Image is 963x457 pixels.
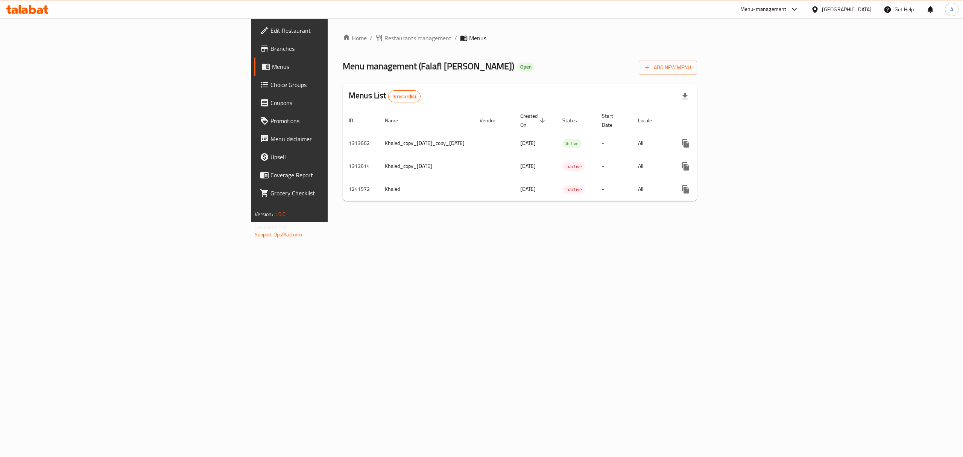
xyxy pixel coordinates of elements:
[254,112,412,130] a: Promotions
[632,155,671,178] td: All
[480,116,505,125] span: Vendor
[255,230,302,239] a: Support.OpsPlatform
[677,157,695,175] button: more
[375,34,451,43] a: Restaurants management
[349,90,421,102] h2: Menus List
[562,139,582,148] span: Active
[254,130,412,148] a: Menu disclaimer
[343,58,514,75] span: Menu management ( Falafl [PERSON_NAME] )
[671,109,755,132] th: Actions
[695,157,713,175] button: Change Status
[343,109,755,201] table: enhanced table
[638,116,662,125] span: Locale
[639,61,697,75] button: Add New Menu
[822,5,872,14] div: [GEOGRAPHIC_DATA]
[632,178,671,201] td: All
[454,34,457,43] li: /
[562,185,585,194] span: Inactive
[517,64,535,70] span: Open
[520,161,536,171] span: [DATE]
[950,5,953,14] span: A
[389,93,421,100] span: 3 record(s)
[379,132,474,155] td: Khaled_copy_[DATE]_copy_[DATE]
[520,111,547,129] span: Created On
[254,58,412,76] a: Menus
[270,189,406,198] span: Grocery Checklist
[596,178,632,201] td: -
[695,134,713,152] button: Change Status
[343,34,697,43] nav: breadcrumb
[254,21,412,40] a: Edit Restaurant
[254,94,412,112] a: Coupons
[270,80,406,89] span: Choice Groups
[270,116,406,125] span: Promotions
[270,44,406,53] span: Branches
[254,166,412,184] a: Coverage Report
[384,34,451,43] span: Restaurants management
[274,209,286,219] span: 1.0.0
[270,134,406,143] span: Menu disclaimer
[695,180,713,198] button: Change Status
[632,132,671,155] td: All
[255,222,289,232] span: Get support on:
[379,178,474,201] td: Khaled
[562,162,585,171] span: Inactive
[254,184,412,202] a: Grocery Checklist
[740,5,787,14] div: Menu-management
[254,40,412,58] a: Branches
[388,90,421,102] div: Total records count
[255,209,273,219] span: Version:
[270,98,406,107] span: Coupons
[270,26,406,35] span: Edit Restaurant
[677,134,695,152] button: more
[596,155,632,178] td: -
[385,116,408,125] span: Name
[520,184,536,194] span: [DATE]
[254,76,412,94] a: Choice Groups
[677,180,695,198] button: more
[676,87,694,105] div: Export file
[270,152,406,161] span: Upsell
[349,116,363,125] span: ID
[517,62,535,72] div: Open
[254,148,412,166] a: Upsell
[379,155,474,178] td: Khaled_copy_[DATE]
[469,34,486,43] span: Menus
[520,138,536,148] span: [DATE]
[602,111,623,129] span: Start Date
[645,63,691,72] span: Add New Menu
[272,62,406,71] span: Menus
[270,171,406,180] span: Coverage Report
[562,116,587,125] span: Status
[596,132,632,155] td: -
